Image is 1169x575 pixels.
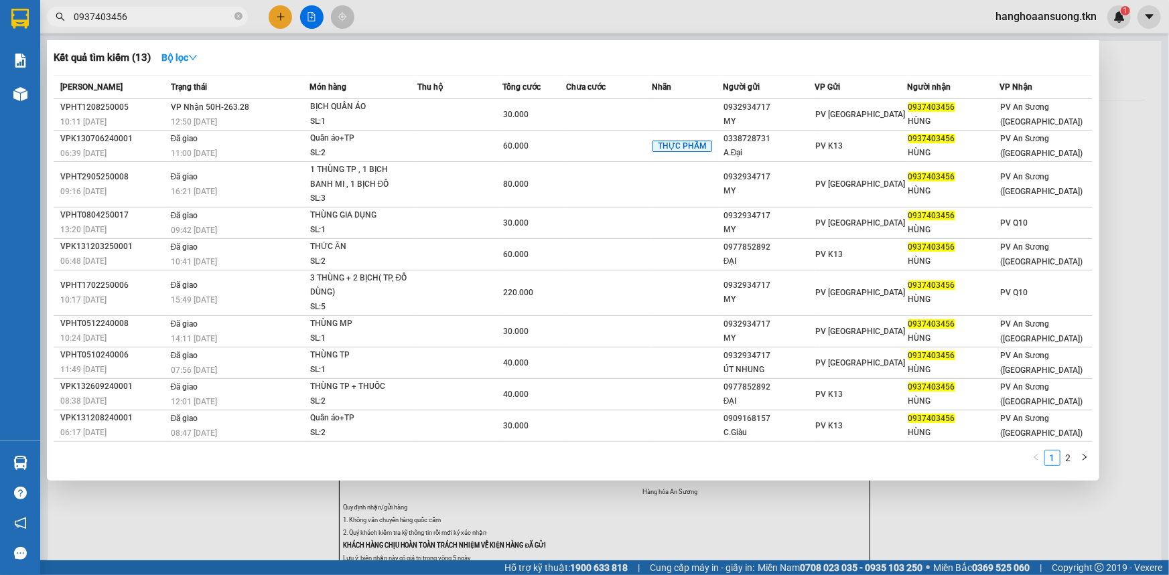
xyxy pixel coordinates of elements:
span: notification [14,517,27,529]
div: THÙNG TP + THUỐC [310,380,411,394]
div: 0932934717 [724,317,815,331]
div: HÙNG [908,184,1000,198]
span: VP Gửi [815,82,841,92]
span: Người nhận [908,82,951,92]
div: BỊCH QUẦN ÁO [310,100,411,114]
div: 0932934717 [724,170,815,184]
span: 13:20 [DATE] [60,225,107,234]
span: close-circle [234,11,243,23]
div: 0909168157 [724,412,815,426]
span: PV K13 [816,390,843,399]
strong: Bộ lọc [161,52,198,63]
span: right [1081,453,1089,461]
span: down [188,53,198,62]
span: PV [GEOGRAPHIC_DATA] [816,179,906,189]
span: 10:41 [DATE] [171,257,217,266]
span: close-circle [234,12,243,20]
div: Quần áo+TP [310,411,411,426]
span: 14:11 [DATE] [171,334,217,343]
div: C.Giàu [724,426,815,440]
span: 0937403456 [908,211,955,220]
span: PV [GEOGRAPHIC_DATA] [816,218,906,228]
li: Hotline: 1900 8153 [125,50,560,66]
span: 0937403456 [908,242,955,252]
img: warehouse-icon [13,456,27,470]
div: HÙNG [908,223,1000,237]
span: 0937403456 [908,382,955,392]
span: PV K13 [816,141,843,151]
div: VPK131203250001 [60,240,167,254]
span: PV An Sương ([GEOGRAPHIC_DATA]) [1001,351,1083,375]
div: VPK131208240001 [60,411,167,425]
span: 30.000 [503,218,529,228]
span: PV [GEOGRAPHIC_DATA] [816,327,906,336]
span: 10:17 [DATE] [60,295,107,305]
span: search [56,12,65,21]
span: PV An Sương ([GEOGRAPHIC_DATA]) [1001,242,1083,266]
span: PV [GEOGRAPHIC_DATA] [816,110,906,119]
span: question-circle [14,487,27,499]
div: SL: 5 [310,300,411,315]
div: SL: 1 [310,114,411,129]
div: HÙNG [908,394,1000,408]
div: SL: 3 [310,191,411,206]
div: 0932934717 [724,278,815,293]
img: logo.jpg [17,17,84,84]
b: GỬI : PV An Sương ([GEOGRAPHIC_DATA]) [17,97,213,142]
span: VP Nhận 50H-263.28 [171,102,249,112]
div: HÙNG [908,426,1000,440]
div: 0977852892 [724,240,815,254]
span: 10:11 [DATE] [60,117,107,127]
span: Chưa cước [567,82,606,92]
span: PV [GEOGRAPHIC_DATA] [816,358,906,367]
div: HÙNG [908,114,1000,129]
div: 0932934717 [724,100,815,114]
span: PV Q10 [1001,288,1028,297]
div: ÚT NHUNG [724,363,815,377]
li: Previous Page [1028,450,1044,466]
span: 06:17 [DATE] [60,428,107,437]
span: 30.000 [503,327,529,336]
span: 0937403456 [908,319,955,329]
span: Nhãn [652,82,671,92]
span: 11:49 [DATE] [60,365,107,374]
span: left [1032,453,1040,461]
span: PV An Sương ([GEOGRAPHIC_DATA]) [1001,102,1083,127]
div: SL: 2 [310,426,411,440]
span: 09:16 [DATE] [60,187,107,196]
button: right [1077,450,1093,466]
a: 1 [1045,450,1060,465]
span: [PERSON_NAME] [60,82,123,92]
div: 3 THÙNG + 2 BỊCH( TP, ĐỒ DÙNG) [310,271,411,300]
button: Bộ lọcdown [151,47,208,68]
div: 0977852892 [724,380,815,394]
span: Tổng cước [502,82,541,92]
span: 60.000 [503,141,529,151]
div: MY [724,293,815,307]
div: 0338728731 [724,132,815,146]
span: PV [GEOGRAPHIC_DATA] [816,288,906,297]
span: Đã giao [171,414,198,423]
div: THÙNG MP [310,317,411,331]
span: 220.000 [503,288,533,297]
div: VPHT2905250008 [60,170,167,184]
div: Quần áo+TP [310,131,411,146]
span: 60.000 [503,250,529,259]
div: SL: 2 [310,254,411,269]
span: Đã giao [171,242,198,252]
span: 0937403456 [908,280,955,290]
span: 40.000 [503,358,529,367]
a: 2 [1061,450,1076,465]
span: 0937403456 [908,172,955,181]
div: ĐẠI [724,254,815,268]
span: 12:01 [DATE] [171,397,217,406]
span: PV An Sương ([GEOGRAPHIC_DATA]) [1001,172,1083,196]
span: 0937403456 [908,351,955,360]
span: Đã giao [171,351,198,360]
span: PV An Sương ([GEOGRAPHIC_DATA]) [1001,382,1083,406]
div: THỨC ĂN [310,240,411,254]
span: Đã giao [171,319,198,329]
h3: Kết quả tìm kiếm ( 13 ) [54,51,151,65]
span: Món hàng [310,82,346,92]
span: 0937403456 [908,414,955,423]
